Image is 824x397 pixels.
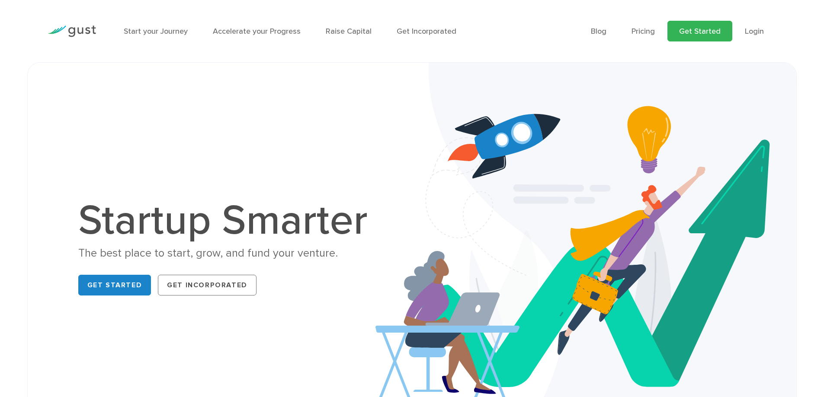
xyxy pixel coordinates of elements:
[78,275,151,295] a: Get Started
[745,27,764,36] a: Login
[632,27,655,36] a: Pricing
[591,27,606,36] a: Blog
[158,275,256,295] a: Get Incorporated
[124,27,188,36] a: Start your Journey
[667,21,732,41] a: Get Started
[326,27,372,36] a: Raise Capital
[78,200,377,241] h1: Startup Smarter
[213,27,301,36] a: Accelerate your Progress
[78,246,377,261] div: The best place to start, grow, and fund your venture.
[397,27,456,36] a: Get Incorporated
[48,25,96,37] img: Gust Logo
